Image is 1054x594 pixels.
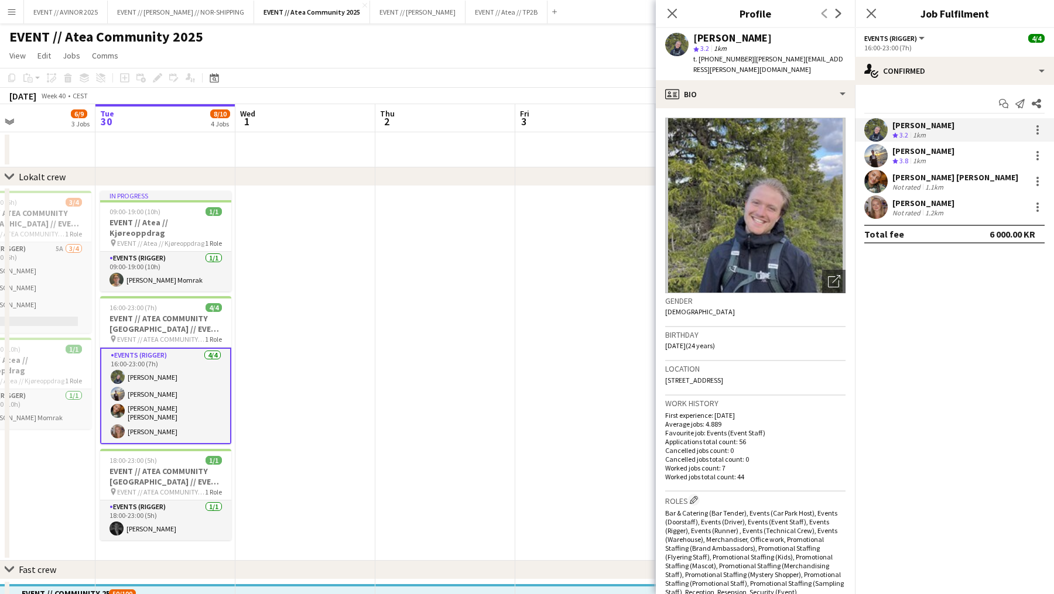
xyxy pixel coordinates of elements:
[665,307,735,316] span: [DEMOGRAPHIC_DATA]
[693,54,843,74] span: | [PERSON_NAME][EMAIL_ADDRESS][PERSON_NAME][DOMAIN_NAME]
[370,1,466,23] button: EVENT // [PERSON_NAME]
[665,118,846,293] img: Crew avatar or photo
[899,131,908,139] span: 3.2
[864,228,904,240] div: Total fee
[9,50,26,61] span: View
[109,456,157,465] span: 18:00-23:00 (5h)
[665,398,846,408] h3: Work history
[855,57,1054,85] div: Confirmed
[109,303,157,312] span: 16:00-23:00 (7h)
[206,456,222,465] span: 1/1
[855,6,1054,21] h3: Job Fulfilment
[711,44,729,53] span: 1km
[466,1,547,23] button: EVENT // Atea // TP2B
[892,208,923,217] div: Not rated
[9,90,36,102] div: [DATE]
[100,313,231,334] h3: EVENT // ATEA COMMUNITY [GEOGRAPHIC_DATA] // EVENT CREW
[205,335,222,344] span: 1 Role
[240,108,255,119] span: Wed
[100,191,231,291] app-job-card: In progress09:00-19:00 (10h)1/1EVENT // Atea // Kjøreoppdrag EVENT // Atea // Kjøreoppdrag1 RoleE...
[520,108,529,119] span: Fri
[693,54,754,63] span: t. [PHONE_NUMBER]
[665,420,846,428] p: Average jobs: 4.889
[254,1,370,23] button: EVENT // Atea Community 2025
[65,229,82,238] span: 1 Role
[665,455,846,463] p: Cancelled jobs total count: 0
[117,239,204,248] span: EVENT // Atea // Kjøreoppdrag
[665,363,846,374] h3: Location
[990,228,1035,240] div: 6 000.00 KR
[911,156,928,166] div: 1km
[100,217,231,238] h3: EVENT // Atea // Kjøreoppdrag
[911,131,928,140] div: 1km
[665,472,846,481] p: Worked jobs total count: 44
[665,376,723,384] span: [STREET_ADDRESS]
[665,411,846,420] p: First experience: [DATE]
[5,48,30,63] a: View
[100,296,231,444] app-job-card: 16:00-23:00 (7h)4/4EVENT // ATEA COMMUNITY [GEOGRAPHIC_DATA] // EVENT CREW EVENT // ATEA COMMUNIT...
[700,44,709,53] span: 3.2
[892,120,954,131] div: [PERSON_NAME]
[693,33,772,43] div: [PERSON_NAME]
[518,115,529,128] span: 3
[892,146,954,156] div: [PERSON_NAME]
[100,466,231,487] h3: EVENT // ATEA COMMUNITY [GEOGRAPHIC_DATA] // EVENT CREW
[206,303,222,312] span: 4/4
[100,449,231,540] app-job-card: 18:00-23:00 (5h)1/1EVENT // ATEA COMMUNITY [GEOGRAPHIC_DATA] // EVENT CREW EVENT // ATEA COMMUNIT...
[117,335,205,344] span: EVENT // ATEA COMMUNITY [GEOGRAPHIC_DATA] // EVENT CREW
[100,191,231,200] div: In progress
[33,48,56,63] a: Edit
[378,115,395,128] span: 2
[665,428,846,437] p: Favourite job: Events (Event Staff)
[100,252,231,291] app-card-role: Events (Rigger)1/109:00-19:00 (10h)[PERSON_NAME] Momrak
[87,48,123,63] a: Comms
[665,463,846,472] p: Worked jobs count: 7
[206,207,222,216] span: 1/1
[1028,34,1045,43] span: 4/4
[892,183,923,191] div: Not rated
[92,50,118,61] span: Comms
[117,487,205,496] span: EVENT // ATEA COMMUNITY [GEOGRAPHIC_DATA] // EVENT CREW
[108,1,254,23] button: EVENT // [PERSON_NAME] // NOR-SHIPPING
[58,48,85,63] a: Jobs
[9,28,203,46] h1: EVENT // Atea Community 2025
[37,50,51,61] span: Edit
[100,500,231,540] app-card-role: Events (Rigger)1/118:00-23:00 (5h)[PERSON_NAME]
[665,494,846,506] h3: Roles
[65,376,82,385] span: 1 Role
[899,156,908,165] span: 3.8
[238,115,255,128] span: 1
[656,80,855,108] div: Bio
[205,239,222,248] span: 1 Role
[211,119,230,128] div: 4 Jobs
[923,183,946,191] div: 1.1km
[892,198,954,208] div: [PERSON_NAME]
[864,43,1045,52] div: 16:00-23:00 (7h)
[66,345,82,353] span: 1/1
[665,446,846,455] p: Cancelled jobs count: 0
[100,348,231,444] app-card-role: Events (Rigger)4/416:00-23:00 (7h)[PERSON_NAME][PERSON_NAME][PERSON_NAME] [PERSON_NAME][PERSON_NAME]
[665,341,715,350] span: [DATE] (24 years)
[39,91,68,100] span: Week 40
[71,119,90,128] div: 3 Jobs
[66,198,82,207] span: 3/4
[665,437,846,446] p: Applications total count: 56
[822,270,846,293] div: Open photos pop-in
[665,329,846,340] h3: Birthday
[665,296,846,306] h3: Gender
[656,6,855,21] h3: Profile
[73,91,88,100] div: CEST
[892,172,1018,183] div: [PERSON_NAME] [PERSON_NAME]
[380,108,395,119] span: Thu
[923,208,946,217] div: 1.2km
[24,1,108,23] button: EVENT // AVINOR 2025
[100,108,114,119] span: Tue
[19,564,56,575] div: Fast crew
[19,171,66,183] div: Lokalt crew
[63,50,80,61] span: Jobs
[71,109,87,118] span: 6/9
[98,115,114,128] span: 30
[864,34,917,43] span: Events (Rigger)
